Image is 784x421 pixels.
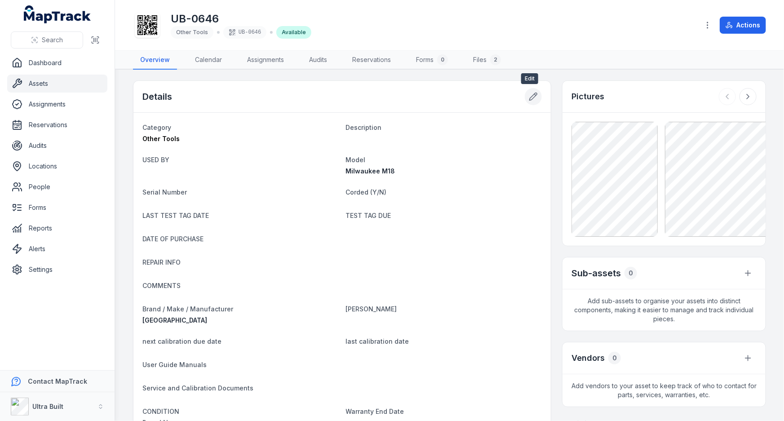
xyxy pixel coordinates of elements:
[409,51,455,70] a: Forms0
[345,51,398,70] a: Reservations
[142,135,180,142] span: Other Tools
[571,352,605,364] h3: Vendors
[7,54,107,72] a: Dashboard
[466,51,508,70] a: Files2
[142,212,209,219] span: LAST TEST TAG DATE
[240,51,291,70] a: Assignments
[7,219,107,237] a: Reports
[7,95,107,113] a: Assignments
[521,73,538,84] span: Edit
[142,337,221,345] span: next calibration due date
[142,361,207,368] span: User Guide Manuals
[11,31,83,49] button: Search
[142,305,233,313] span: Brand / Make / Manufacturer
[7,240,107,258] a: Alerts
[32,403,63,410] strong: Ultra Built
[346,124,382,131] span: Description
[142,188,187,196] span: Serial Number
[223,26,266,39] div: UB-0646
[142,316,207,324] span: [GEOGRAPHIC_DATA]
[625,267,637,279] div: 0
[276,26,311,39] div: Available
[7,199,107,217] a: Forms
[142,408,179,415] span: CONDITION
[188,51,229,70] a: Calendar
[346,408,404,415] span: Warranty End Date
[720,17,766,34] button: Actions
[346,188,387,196] span: Corded (Y/N)
[28,377,87,385] strong: Contact MapTrack
[437,54,448,65] div: 0
[563,374,766,407] span: Add vendors to your asset to keep track of who to contact for parts, services, warranties, etc.
[142,156,169,164] span: USED BY
[133,51,177,70] a: Overview
[563,289,766,331] span: Add sub-assets to organise your assets into distinct components, making it easier to manage and t...
[608,352,621,364] div: 0
[346,212,391,219] span: TEST TAG DUE
[571,267,621,279] h2: Sub-assets
[571,90,604,103] h3: Pictures
[142,282,181,289] span: COMMENTS
[176,29,208,35] span: Other Tools
[490,54,501,65] div: 2
[142,124,171,131] span: Category
[346,167,395,175] span: Milwaukee M18
[7,157,107,175] a: Locations
[302,51,334,70] a: Audits
[7,137,107,155] a: Audits
[7,178,107,196] a: People
[7,116,107,134] a: Reservations
[346,305,397,313] span: [PERSON_NAME]
[142,384,253,392] span: Service and Calibration Documents
[142,90,172,103] h2: Details
[171,12,311,26] h1: UB-0646
[7,75,107,93] a: Assets
[346,156,366,164] span: Model
[7,261,107,279] a: Settings
[42,35,63,44] span: Search
[346,337,409,345] span: last calibration date
[142,235,204,243] span: DATE OF PURCHASE
[142,258,181,266] span: REPAIR INFO
[24,5,91,23] a: MapTrack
